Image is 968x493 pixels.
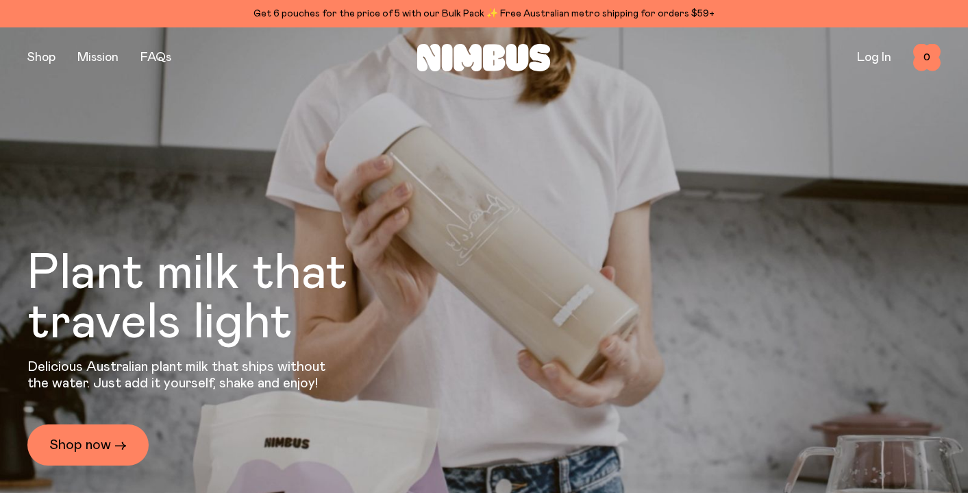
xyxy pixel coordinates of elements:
[27,249,422,348] h1: Plant milk that travels light
[77,51,119,64] a: Mission
[857,51,891,64] a: Log In
[913,44,941,71] button: 0
[27,424,149,466] a: Shop now →
[140,51,171,64] a: FAQs
[27,359,334,392] p: Delicious Australian plant milk that ships without the water. Just add it yourself, shake and enjoy!
[27,5,941,22] div: Get 6 pouches for the price of 5 with our Bulk Pack ✨ Free Australian metro shipping for orders $59+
